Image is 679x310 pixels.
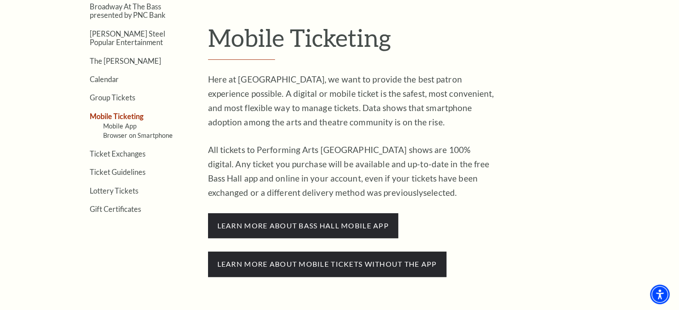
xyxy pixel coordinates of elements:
[90,149,146,158] a: Ticket Exchanges
[208,145,490,198] span: All tickets to Performing Arts [GEOGRAPHIC_DATA] shows are 100% digital. Any ticket you purchase ...
[90,186,138,195] a: Lottery Tickets
[208,143,498,200] p: selected.
[208,258,446,269] a: Learn more about mobile tickets without the app
[103,122,137,130] a: Mobile App
[90,29,165,46] a: [PERSON_NAME] Steel Popular Entertainment
[90,112,144,120] a: Mobile Ticketing
[90,168,146,176] a: Ticket Guidelines
[208,252,446,277] span: Learn more about mobile tickets without the app
[103,132,173,139] a: Browser on Smartphone
[208,72,498,129] p: Here at [GEOGRAPHIC_DATA], we want to provide the best patron experience possible. A digital or m...
[90,205,141,213] a: Gift Certificates
[650,285,670,304] div: Accessibility Menu
[208,220,398,230] a: learn more about bass hall mobile app
[208,23,617,60] h1: Mobile Ticketing
[90,93,135,102] a: Group Tickets
[90,2,166,19] a: Broadway At The Bass presented by PNC Bank
[90,75,119,83] a: Calendar
[90,57,161,65] a: The [PERSON_NAME]
[208,213,398,238] span: learn more about bass hall mobile app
